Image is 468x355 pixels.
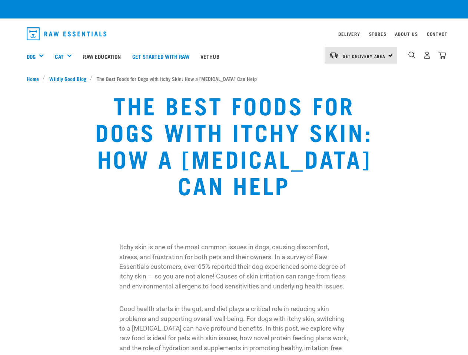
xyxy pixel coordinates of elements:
a: Contact [427,33,448,35]
nav: dropdown navigation [21,24,448,43]
a: Stores [369,33,386,35]
span: Wildly Good Blog [49,75,86,82]
nav: breadcrumbs [27,75,442,82]
p: Itchy skin is one of the most common issues in dogs, causing discomfort, stress, and frustration ... [119,242,349,291]
a: Vethub [195,41,225,71]
img: Raw Essentials Logo [27,27,107,40]
a: Home [27,75,43,82]
img: user.png [423,51,431,59]
a: Delivery [338,33,360,35]
a: Wildly Good Blog [45,75,90,82]
a: Raw Education [77,41,126,71]
span: Set Delivery Area [343,55,386,57]
a: Cat [55,52,63,61]
a: Get started with Raw [127,41,195,71]
a: About Us [395,33,418,35]
h1: The Best Foods for Dogs with Itchy Skin: How a [MEDICAL_DATA] Can Help [92,91,377,198]
a: Dog [27,52,36,61]
img: home-icon@2x.png [438,51,446,59]
img: van-moving.png [329,52,339,58]
span: Home [27,75,39,82]
img: home-icon-1@2x.png [408,51,415,58]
